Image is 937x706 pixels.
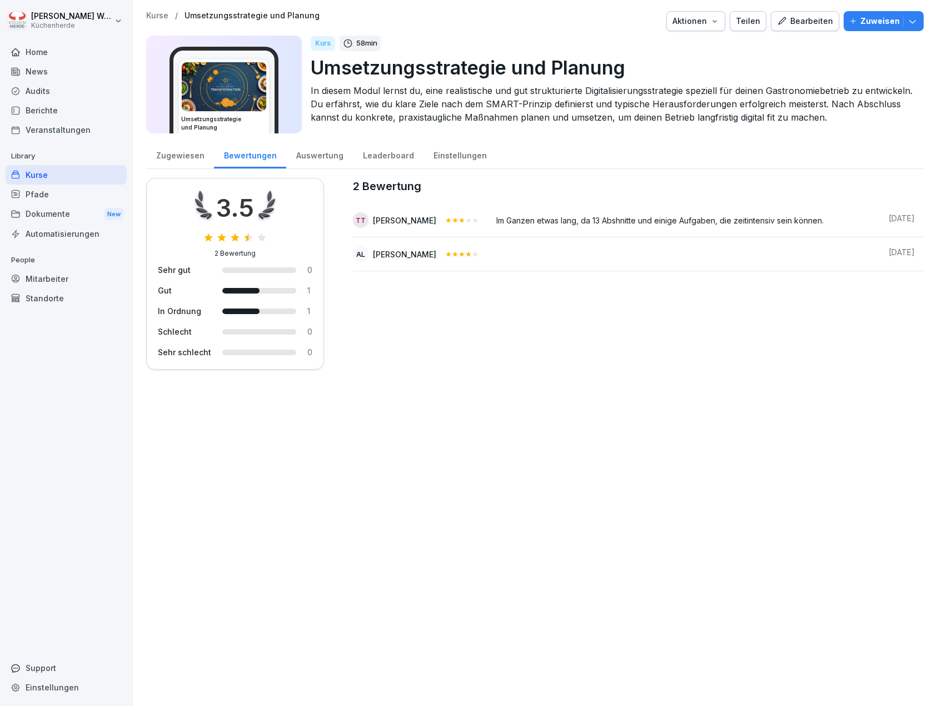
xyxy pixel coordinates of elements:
[31,22,112,29] p: Küchenherde
[736,15,760,27] div: Teilen
[181,115,267,132] h3: Umsetzungsstrategie und Planung
[307,326,312,337] div: 0
[158,346,211,358] div: Sehr schlecht
[146,140,214,168] a: Zugewiesen
[6,147,127,165] p: Library
[353,178,924,195] caption: 2 Bewertung
[175,11,178,21] p: /
[6,62,127,81] a: News
[182,62,266,111] img: fmbjcirjdenghiishzs6d9k0.png
[104,208,123,221] div: New
[214,140,286,168] a: Bewertungen
[353,246,368,262] div: AL
[6,658,127,678] div: Support
[730,11,766,31] button: Teilen
[185,11,320,21] a: Umsetzungsstrategie und Planung
[311,84,915,124] p: In diesem Modul lernst du, eine realistische und gut strukturierte Digitalisierungsstrategie spez...
[777,15,833,27] div: Bearbeiten
[6,678,127,697] a: Einstellungen
[373,248,436,260] div: [PERSON_NAME]
[6,269,127,289] a: Mitarbeiter
[6,165,127,185] a: Kurse
[31,12,112,21] p: [PERSON_NAME] Wessel
[158,264,211,276] div: Sehr gut
[373,215,436,226] div: [PERSON_NAME]
[6,185,127,204] a: Pfade
[353,140,423,168] a: Leaderboard
[6,224,127,243] a: Automatisierungen
[666,11,725,31] button: Aktionen
[6,120,127,140] a: Veranstaltungen
[146,11,168,21] a: Kurse
[6,81,127,101] a: Audits
[307,264,312,276] div: 0
[307,285,312,296] div: 1
[215,248,256,258] div: 2 Bewertung
[158,326,211,337] div: Schlecht
[880,203,924,237] td: [DATE]
[672,15,719,27] div: Aktionen
[6,204,127,225] a: DokumenteNew
[158,285,211,296] div: Gut
[880,237,924,271] td: [DATE]
[307,346,312,358] div: 0
[6,251,127,269] p: People
[860,15,900,27] p: Zuweisen
[6,289,127,308] a: Standorte
[356,38,377,49] p: 58 min
[353,212,368,228] div: TT
[6,42,127,62] a: Home
[423,140,496,168] a: Einstellungen
[311,53,915,82] p: Umsetzungsstrategie und Planung
[216,190,254,226] div: 3.5
[496,212,871,226] div: Im Ganzen etwas lang, da 13 Abshnitte und einige Aufgaben, die zeitintensiv sein können.
[311,36,335,51] div: Kurs
[6,204,127,225] div: Dokumente
[844,11,924,31] button: Zuweisen
[771,11,839,31] button: Bearbeiten
[6,101,127,120] a: Berichte
[158,305,211,317] div: In Ordnung
[307,305,312,317] div: 1
[286,140,353,168] a: Auswertung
